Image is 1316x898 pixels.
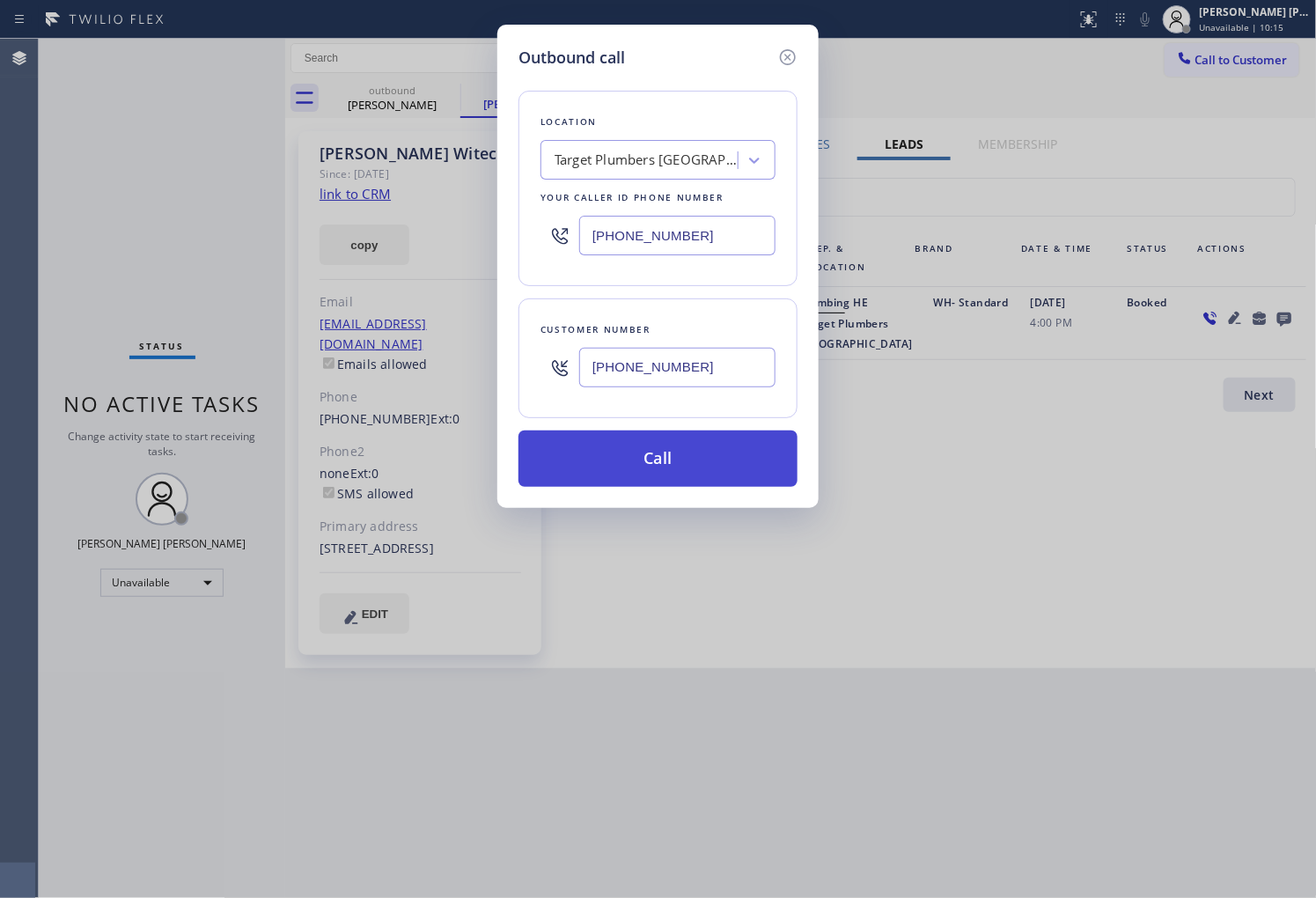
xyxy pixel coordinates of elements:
[540,320,776,339] div: Customer number
[518,46,625,70] h5: Outbound call
[540,188,776,207] div: Your caller id phone number
[579,216,776,255] input: (123) 456-7890
[540,113,776,131] div: Location
[579,348,776,387] input: (123) 456-7890
[518,431,798,487] button: Call
[555,151,739,171] div: Target Plumbers [GEOGRAPHIC_DATA]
